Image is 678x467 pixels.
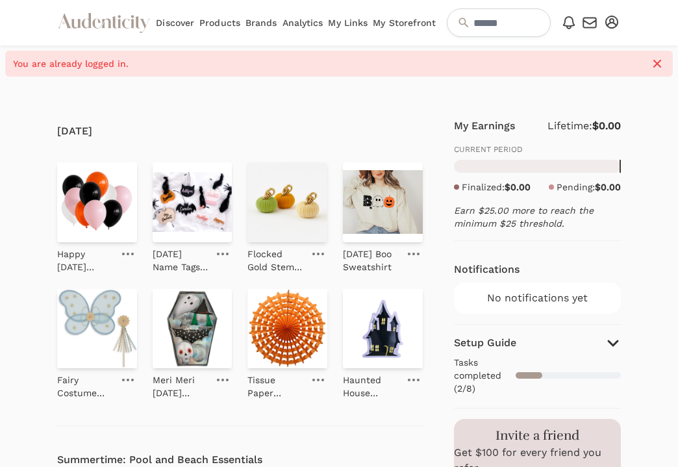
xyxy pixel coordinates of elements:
[547,118,621,134] p: Lifetime:
[454,335,621,398] button: Setup Guide Tasks completed (2/8)
[247,368,304,399] a: Tissue Paper [DATE] Web Fan, 27" - Orange
[57,247,114,273] p: Happy [DATE] Balloon Bundle
[454,204,621,230] p: Earn $25.00 more to reach the minimum $25 threshold.
[57,289,137,369] img: Fairy Costume Set - Daisy
[247,289,327,369] img: Tissue Paper Halloween Web Fan, 27" - Orange
[454,335,516,351] h4: Setup Guide
[496,427,579,445] h3: Invite a friend
[595,182,621,192] strong: $0.00
[57,368,114,399] a: Fairy Costume Set - Daisy
[454,144,621,155] p: CURRENT PERIOD
[13,57,643,70] span: You are already logged in.
[343,162,423,242] img: Halloween Boo Sweatshirt
[343,373,399,399] p: Haunted House Dessert Plates
[343,242,399,273] a: [DATE] Boo Sweatshirt
[343,368,399,399] a: Haunted House Dessert Plates
[247,247,304,273] p: Flocked Gold Stem Pumpkin - 3 Style Options
[592,120,621,132] strong: $0.00
[247,162,327,242] img: Flocked Gold Stem Pumpkin - 3 Style Options
[454,356,516,395] span: Tasks completed (2/8)
[505,182,531,192] strong: $0.00
[454,118,515,134] h4: My Earnings
[153,368,209,399] a: Meri Meri [DATE] Cookie Cutter Set
[343,247,399,273] p: [DATE] Boo Sweatshirt
[57,373,114,399] p: Fairy Costume Set - Daisy
[247,373,304,399] p: Tissue Paper [DATE] Web Fan, 27" - Orange
[343,289,423,369] img: Haunted House Dessert Plates
[487,290,588,306] span: No notifications yet
[153,289,232,369] img: Meri Meri Halloween Cookie Cutter Set
[57,123,422,139] h4: [DATE]
[454,262,520,277] h4: Notifications
[57,162,137,242] img: Happy Halloween Balloon Bundle
[153,242,209,273] a: [DATE] Name Tags - Personalized
[153,247,209,273] p: [DATE] Name Tags - Personalized
[153,162,232,242] img: Halloween Name Tags - Personalized
[462,181,531,194] p: Finalized:
[557,181,621,194] p: Pending:
[247,242,304,273] a: Flocked Gold Stem Pumpkin - 3 Style Options
[57,242,114,273] a: Happy [DATE] Balloon Bundle
[153,373,209,399] p: Meri Meri [DATE] Cookie Cutter Set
